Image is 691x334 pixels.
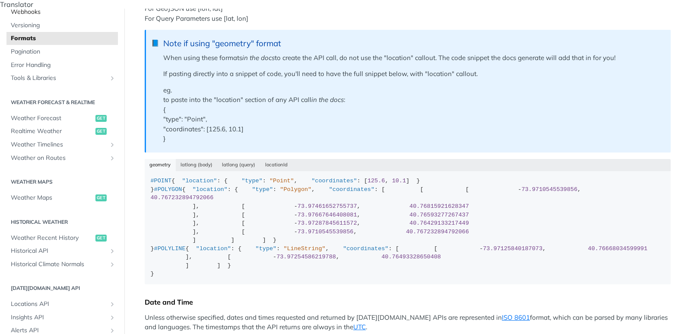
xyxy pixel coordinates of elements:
[11,114,93,123] span: Weather Forecast
[6,218,118,226] h2: Historical Weather
[283,245,325,252] span: "LineString"
[95,194,107,201] span: get
[260,159,293,171] button: locationId
[11,140,107,149] span: Weather Timelines
[280,186,311,193] span: "Polygon"
[109,314,116,321] button: Show subpages for Insights API
[588,245,647,252] span: 40.76668034599991
[151,194,214,201] span: 40.767232894792066
[109,141,116,148] button: Show subpages for Weather Timelines
[154,186,182,193] span: #POLYGON
[368,178,385,184] span: 125.6
[6,99,118,106] h2: Weather Forecast & realtime
[353,323,366,331] a: UTC
[392,178,406,184] span: 10.1
[6,311,118,324] a: Insights APIShow subpages for Insights API
[298,203,357,210] span: 73.97461652755737
[95,115,107,122] span: get
[95,128,107,135] span: get
[163,38,662,48] div: Note if using "geometry" format
[11,74,107,83] span: Tools & Libraries
[11,260,107,269] span: Historical Climate Normals
[11,61,116,70] span: Error Handling
[276,254,336,260] span: 73.97254586219788
[6,19,118,32] a: Versioning
[294,220,298,226] span: -
[298,212,357,218] span: 73.97667646408081
[518,186,521,193] span: -
[6,45,118,58] a: Pagination
[6,125,118,138] a: Realtime Weatherget
[11,127,93,136] span: Realtime Weather
[151,178,172,184] span: #POINT
[6,178,118,186] h2: Weather Maps
[6,6,118,19] a: Webhooks
[6,72,118,85] a: Tools & LibrariesShow subpages for Tools & Libraries
[6,284,118,292] h2: [DATE][DOMAIN_NAME] API
[329,186,374,193] span: "coordinates"
[217,159,260,171] button: latlong (query)
[273,254,276,260] span: -
[11,313,107,322] span: Insights API
[409,212,469,218] span: 40.76593277267437
[343,245,388,252] span: "coordinates"
[6,298,118,311] a: Locations APIShow subpages for Locations API
[182,178,217,184] span: "location"
[11,247,107,255] span: Historical API
[145,298,671,306] div: Date and Time
[109,327,116,334] button: Show subpages for Alerts API
[483,245,542,252] span: 73.97125840187073
[151,38,159,48] span: 📘
[6,32,118,45] a: Formats
[479,245,483,252] span: -
[294,203,298,210] span: -
[252,186,273,193] span: "type"
[6,191,118,204] a: Weather Mapsget
[196,245,231,252] span: "location"
[11,34,116,43] span: Formats
[241,178,263,184] span: "type"
[163,53,662,63] p: When using these formats to create the API call, do not use the "location" callout. The code snip...
[521,186,577,193] span: 73.9710545539856
[109,301,116,308] button: Show subpages for Locations API
[11,234,93,242] span: Weather Recent History
[256,245,277,252] span: "type"
[193,186,228,193] span: "location"
[6,232,118,245] a: Weather Recent Historyget
[109,155,116,162] button: Show subpages for Weather on Routes
[145,313,671,332] p: Unless otherwise specified, dates and times requested and returned by [DATE][DOMAIN_NAME] APIs ar...
[151,177,665,278] div: { : { : , : [ , ] } } { : { : , : [ [ [ , ], [ , ], [ , ], [ , ], [ , ] ] ] } } { : { : , : [ [ ,...
[6,112,118,125] a: Weather Forecastget
[298,220,357,226] span: 73.97287845611572
[242,54,275,62] em: in the docs
[95,235,107,242] span: get
[163,86,662,144] p: eg. to paste into the "location" section of any API call : { "type": "Point", "coordinates": [125...
[11,154,107,162] span: Weather on Routes
[502,313,530,321] a: ISO 8601
[409,220,469,226] span: 40.76429133217449
[109,248,116,254] button: Show subpages for Historical API
[176,159,218,171] button: latlong (body)
[11,8,116,16] span: Webhooks
[6,152,118,165] a: Weather on RoutesShow subpages for Weather on Routes
[11,21,116,30] span: Versioning
[163,69,662,79] p: If pasting directly into a snippet of code, you'll need to have the full snippet below, with "loc...
[6,59,118,72] a: Error Handling
[409,203,469,210] span: 40.76815921628347
[6,138,118,151] a: Weather TimelinesShow subpages for Weather Timelines
[11,48,116,56] span: Pagination
[11,194,93,202] span: Weather Maps
[294,212,298,218] span: -
[269,178,294,184] span: "Point"
[109,75,116,82] button: Show subpages for Tools & Libraries
[6,245,118,258] a: Historical APIShow subpages for Historical API
[109,261,116,268] button: Show subpages for Historical Climate Normals
[406,229,469,235] span: 40.767232894792066
[294,229,298,235] span: -
[11,300,107,309] span: Locations API
[6,258,118,271] a: Historical Climate NormalsShow subpages for Historical Climate Normals
[311,95,344,104] em: in the docs
[154,245,186,252] span: #POLYLINE
[381,254,441,260] span: 40.76493328650408
[311,178,357,184] span: "coordinates"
